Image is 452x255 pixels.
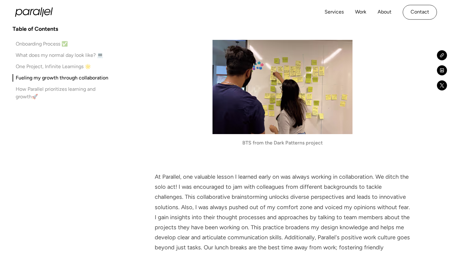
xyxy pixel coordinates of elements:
div: What does my normal day look like? 💻 [16,52,103,59]
div: Onboarding Process ✅ [16,40,68,48]
a: How Parallel prioritizes learning and growth🚀 [13,85,112,100]
a: One Project, Infinite Learnings 🌟 [13,63,112,70]
strong: BTS from the Dark Patterns project [242,140,323,146]
a: Fueling my growth through collaboration [13,74,112,82]
a: Services [325,8,344,17]
h4: Table of Contents [13,25,58,33]
a: Contact [403,5,437,19]
div: How Parallel prioritizes learning and growth🚀 [16,85,112,100]
a: About [378,8,391,17]
div: Fueling my growth through collaboration [16,74,108,82]
a: What does my normal day look like? 💻 [13,52,112,59]
div: One Project, Infinite Learnings 🌟 [16,63,91,70]
a: Work [355,8,366,17]
a: home [15,8,53,17]
a: Onboarding Process ✅ [13,40,112,48]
